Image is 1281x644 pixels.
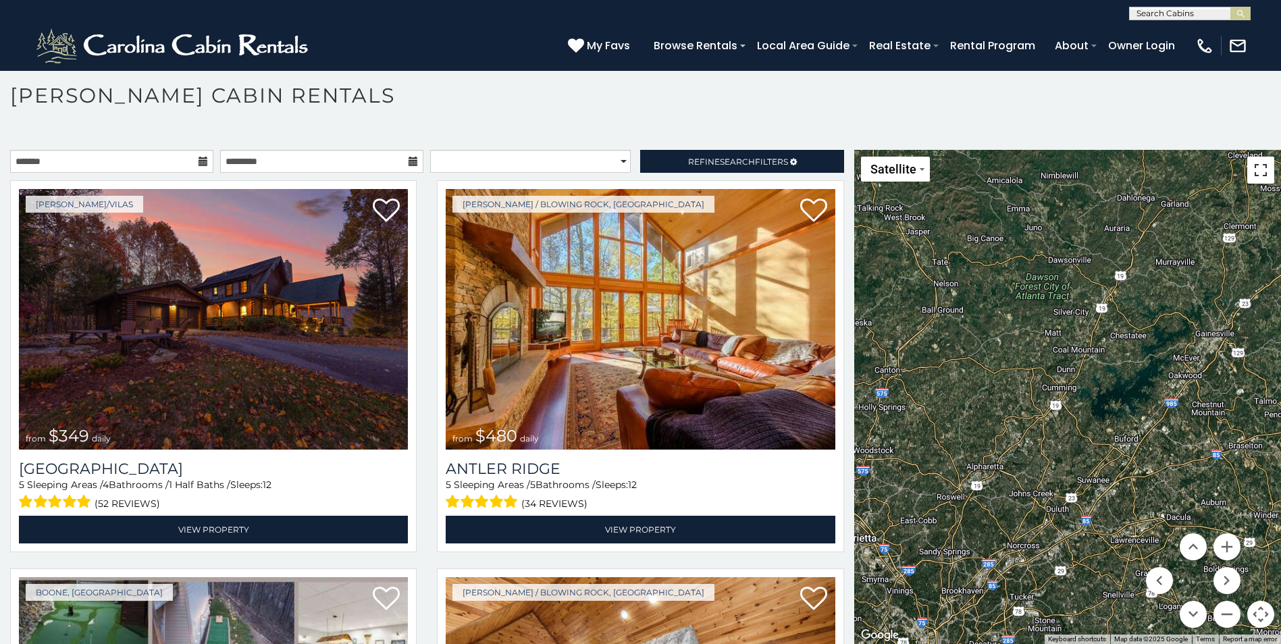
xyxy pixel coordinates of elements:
[452,433,473,444] span: from
[475,426,517,446] span: $480
[1213,567,1240,594] button: Move right
[1114,635,1188,643] span: Map data ©2025 Google
[1247,157,1274,184] button: Toggle fullscreen view
[640,150,843,173] a: RefineSearchFilters
[862,34,937,57] a: Real Estate
[19,516,408,543] a: View Property
[1195,36,1214,55] img: phone-regular-white.png
[373,585,400,614] a: Add to favorites
[943,34,1042,57] a: Rental Program
[530,479,535,491] span: 5
[750,34,856,57] a: Local Area Guide
[446,460,835,478] a: Antler Ridge
[373,197,400,225] a: Add to favorites
[103,479,109,491] span: 4
[870,162,916,176] span: Satellite
[26,196,143,213] a: [PERSON_NAME]/Vilas
[19,478,408,512] div: Sleeping Areas / Bathrooms / Sleeps:
[19,479,24,491] span: 5
[452,196,714,213] a: [PERSON_NAME] / Blowing Rock, [GEOGRAPHIC_DATA]
[26,584,173,601] a: Boone, [GEOGRAPHIC_DATA]
[263,479,271,491] span: 12
[446,478,835,512] div: Sleeping Areas / Bathrooms / Sleeps:
[858,626,902,644] img: Google
[92,433,111,444] span: daily
[169,479,230,491] span: 1 Half Baths /
[647,34,744,57] a: Browse Rentals
[1048,635,1106,644] button: Keyboard shortcuts
[1180,533,1207,560] button: Move up
[688,157,788,167] span: Refine Filters
[520,433,539,444] span: daily
[452,584,714,601] a: [PERSON_NAME] / Blowing Rock, [GEOGRAPHIC_DATA]
[26,433,46,444] span: from
[720,157,755,167] span: Search
[628,479,637,491] span: 12
[49,426,89,446] span: $349
[446,189,835,450] img: Antler Ridge
[19,460,408,478] h3: Diamond Creek Lodge
[1196,635,1215,643] a: Terms (opens in new tab)
[1228,36,1247,55] img: mail-regular-white.png
[800,585,827,614] a: Add to favorites
[446,189,835,450] a: Antler Ridge from $480 daily
[1180,601,1207,628] button: Move down
[1223,635,1277,643] a: Report a map error
[521,495,587,512] span: (34 reviews)
[446,479,451,491] span: 5
[800,197,827,225] a: Add to favorites
[1048,34,1095,57] a: About
[95,495,160,512] span: (52 reviews)
[19,189,408,450] img: Diamond Creek Lodge
[19,189,408,450] a: Diamond Creek Lodge from $349 daily
[1101,34,1182,57] a: Owner Login
[446,516,835,543] a: View Property
[858,626,902,644] a: Open this area in Google Maps (opens a new window)
[1213,533,1240,560] button: Zoom in
[1146,567,1173,594] button: Move left
[1247,601,1274,628] button: Map camera controls
[34,26,314,66] img: White-1-2.png
[568,37,633,55] a: My Favs
[587,37,630,54] span: My Favs
[1213,601,1240,628] button: Zoom out
[861,157,930,182] button: Change map style
[19,460,408,478] a: [GEOGRAPHIC_DATA]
